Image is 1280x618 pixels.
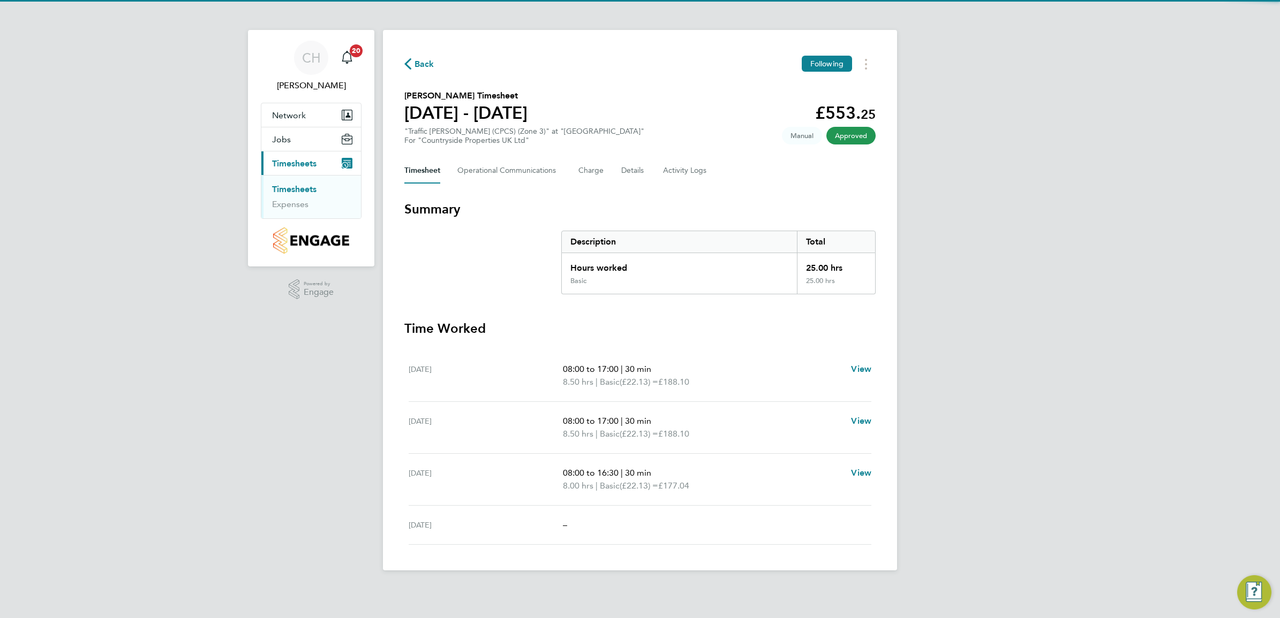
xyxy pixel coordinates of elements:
h2: [PERSON_NAME] Timesheet [404,89,528,102]
div: Total [797,231,875,253]
button: Charge [578,158,604,184]
span: | [596,377,598,387]
button: Timesheets Menu [856,56,876,72]
div: [DATE] [409,518,563,531]
a: View [851,415,871,428]
button: Timesheets [261,151,361,175]
span: – [563,520,567,530]
a: 20 [336,41,358,75]
span: This timesheet has been approved. [826,127,876,144]
span: £177.04 [658,480,689,491]
h1: [DATE] - [DATE] [404,102,528,124]
a: Expenses [272,199,308,209]
div: 25.00 hrs [797,253,875,277]
span: 08:00 to 17:00 [563,416,619,426]
span: (£22.13) = [620,480,658,491]
span: Engage [304,288,334,297]
span: 30 min [625,364,651,374]
span: 08:00 to 17:00 [563,364,619,374]
nav: Main navigation [248,30,374,266]
span: | [596,480,598,491]
div: For "Countryside Properties UK Ltd" [404,136,644,145]
button: Timesheet [404,158,440,184]
span: 30 min [625,416,651,426]
div: Summary [561,231,876,294]
img: countryside-properties-logo-retina.png [273,227,349,254]
span: Back [415,58,434,71]
span: Powered by [304,279,334,288]
span: 25 [861,106,876,122]
a: Timesheets [272,184,317,194]
span: 8.00 hrs [563,480,593,491]
span: 8.50 hrs [563,429,593,439]
span: | [621,468,623,478]
span: 8.50 hrs [563,377,593,387]
div: Basic [570,277,586,285]
span: £188.10 [658,377,689,387]
button: Following [802,56,852,72]
div: Description [562,231,797,253]
button: Activity Logs [663,158,708,184]
span: Timesheets [272,158,317,169]
a: CH[PERSON_NAME] [261,41,362,92]
span: £188.10 [658,429,689,439]
span: 20 [350,44,363,57]
span: Basic [600,479,620,492]
div: [DATE] [409,415,563,440]
app-decimal: £553. [815,103,876,123]
span: Basic [600,428,620,440]
div: Hours worked [562,253,797,277]
h3: Time Worked [404,320,876,337]
a: Powered byEngage [289,279,334,300]
span: CH [302,51,321,65]
span: (£22.13) = [620,377,658,387]
button: Network [261,103,361,127]
div: [DATE] [409,363,563,388]
span: | [621,416,623,426]
button: Details [621,158,646,184]
span: This timesheet was manually created. [782,127,822,144]
div: Timesheets [261,175,361,218]
span: Jobs [272,134,291,144]
span: Network [272,110,306,120]
span: | [596,429,598,439]
button: Operational Communications [457,158,561,184]
span: View [851,364,871,374]
a: View [851,363,871,376]
button: Back [404,57,434,71]
span: View [851,416,871,426]
div: "Traffic [PERSON_NAME] (CPCS) (Zone 3)" at "[GEOGRAPHIC_DATA]" [404,127,644,145]
button: Engage Resource Center [1237,575,1271,609]
span: 30 min [625,468,651,478]
span: | [621,364,623,374]
span: (£22.13) = [620,429,658,439]
section: Timesheet [404,201,876,545]
h3: Summary [404,201,876,218]
button: Jobs [261,127,361,151]
div: 25.00 hrs [797,277,875,294]
span: Basic [600,376,620,388]
span: 08:00 to 16:30 [563,468,619,478]
a: View [851,467,871,479]
div: [DATE] [409,467,563,492]
span: Charlie Hughes [261,79,362,92]
span: Following [810,59,844,68]
span: View [851,468,871,478]
a: Go to home page [261,227,362,254]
